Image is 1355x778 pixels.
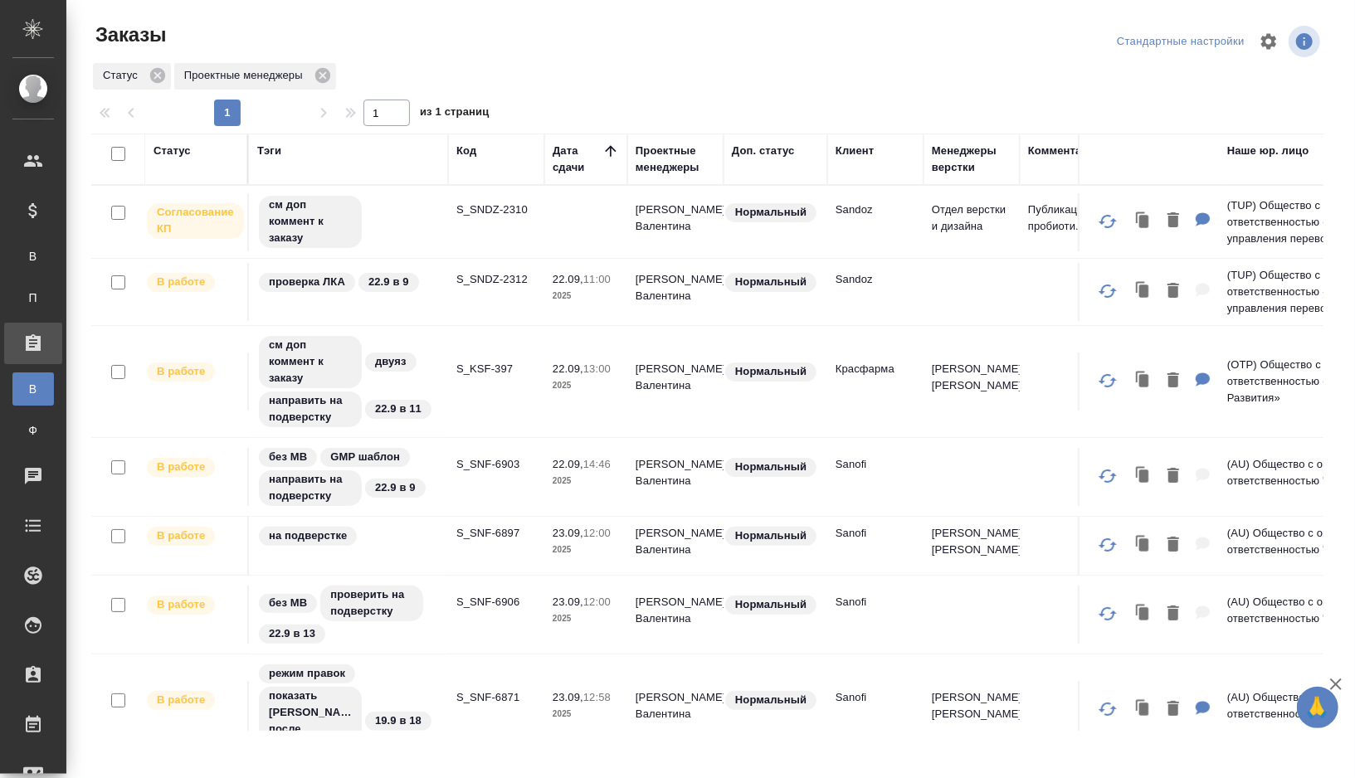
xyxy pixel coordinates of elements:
[627,681,724,739] td: [PERSON_NAME] Валентина
[1304,690,1332,725] span: 🙏
[553,473,619,489] p: 2025
[269,625,315,642] p: 22.9 в 13
[553,527,583,539] p: 23.09,
[1227,143,1309,159] div: Наше юр. лицо
[1088,361,1128,401] button: Обновить
[145,689,239,712] div: Выставляет ПМ после принятия заказа от КМа
[269,688,352,754] p: показать [PERSON_NAME] после подверстки!
[1088,594,1128,634] button: Обновить
[174,63,336,90] div: Проектные менеджеры
[1088,202,1128,241] button: Обновить
[627,353,724,411] td: [PERSON_NAME] Валентина
[836,525,915,542] p: Sanofi
[257,334,440,429] div: см доп коммент к заказу, двуяз, направить на подверстку, 22.9 в 11
[553,542,619,558] p: 2025
[627,586,724,644] td: [PERSON_NAME] Валентина
[553,596,583,608] p: 23.09,
[1297,687,1338,728] button: 🙏
[553,377,619,394] p: 2025
[627,517,724,575] td: [PERSON_NAME] Валентина
[1128,597,1159,631] button: Клонировать
[157,528,205,544] p: В работе
[21,289,46,306] span: П
[12,281,54,314] a: П
[21,381,46,397] span: В
[1088,689,1128,729] button: Обновить
[157,363,205,380] p: В работе
[456,525,536,542] p: S_SNF-6897
[1088,525,1128,565] button: Обновить
[1128,204,1159,238] button: Клонировать
[932,361,1011,394] p: [PERSON_NAME] [PERSON_NAME]
[257,271,440,294] div: проверка ЛКА, 22.9 в 9
[269,337,352,387] p: см доп коммент к заказу
[724,361,819,383] div: Статус по умолчанию для стандартных заказов
[724,594,819,616] div: Статус по умолчанию для стандартных заказов
[1159,597,1187,631] button: Удалить
[145,594,239,616] div: Выставляет ПМ после принятия заказа от КМа
[1159,275,1187,309] button: Удалить
[553,288,619,304] p: 2025
[553,691,583,703] p: 23.09,
[627,193,724,251] td: [PERSON_NAME] Валентина
[157,692,205,708] p: В работе
[735,596,807,613] p: Нормальный
[636,143,715,176] div: Проектные менеджеры
[1159,528,1187,562] button: Удалить
[456,143,476,159] div: Код
[1159,364,1187,398] button: Удалить
[12,414,54,447] a: Ф
[583,362,611,375] p: 13:00
[375,479,416,496] p: 22.9 в 9
[157,274,205,290] p: В работе
[932,689,1011,722] p: [PERSON_NAME] [PERSON_NAME]
[154,143,191,159] div: Статус
[145,525,239,547] div: Выставляет ПМ после принятия заказа от КМа
[456,202,536,218] p: S_SNDZ-2310
[330,449,400,465] p: GMP шаблон
[724,202,819,224] div: Статус по умолчанию для стандартных заказов
[1128,528,1159,562] button: Клонировать
[269,274,345,290] p: проверка ЛКА
[836,594,915,610] p: Sanofi
[456,456,536,473] p: S_SNF-6903
[269,595,307,611] p: без МВ
[157,596,205,613] p: В работе
[735,204,807,221] p: Нормальный
[257,663,440,757] div: режим правок, показать Насте Борзовой после подверстки!, 19.9 в 18
[1128,364,1159,398] button: Клонировать
[269,471,352,504] p: направить на подверстку
[157,204,234,237] p: Согласование КП
[375,712,422,729] p: 19.9 в 18
[553,143,602,176] div: Дата сдачи
[735,363,807,380] p: Нормальный
[553,273,583,285] p: 22.09,
[456,361,536,377] p: S_KSF-397
[553,458,583,470] p: 22.09,
[583,596,611,608] p: 12:00
[836,143,874,159] div: Клиент
[1187,204,1219,238] button: Для КМ: Публикации, которые касаются пробиотиков в целом и Линекс® Форте в частности
[1128,275,1159,309] button: Клонировать
[93,63,171,90] div: Статус
[553,362,583,375] p: 22.09,
[836,456,915,473] p: Sanofi
[456,271,536,288] p: S_SNDZ-2312
[157,459,205,475] p: В работе
[724,689,819,712] div: Статус по умолчанию для стандартных заказов
[269,392,352,425] p: направить на подверстку
[1088,271,1128,311] button: Обновить
[735,459,807,475] p: Нормальный
[932,202,1011,235] p: Отдел верстки и дизайна
[269,197,352,246] p: см доп коммент к заказу
[375,353,407,370] p: двуяз
[1159,204,1187,238] button: Удалить
[257,143,281,159] div: Тэги
[1028,143,1144,159] div: Комментарии для КМ
[21,248,46,265] span: В
[1128,460,1159,494] button: Клонировать
[184,67,309,84] p: Проектные менеджеры
[735,692,807,708] p: Нормальный
[1088,456,1128,496] button: Обновить
[1159,693,1187,727] button: Удалить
